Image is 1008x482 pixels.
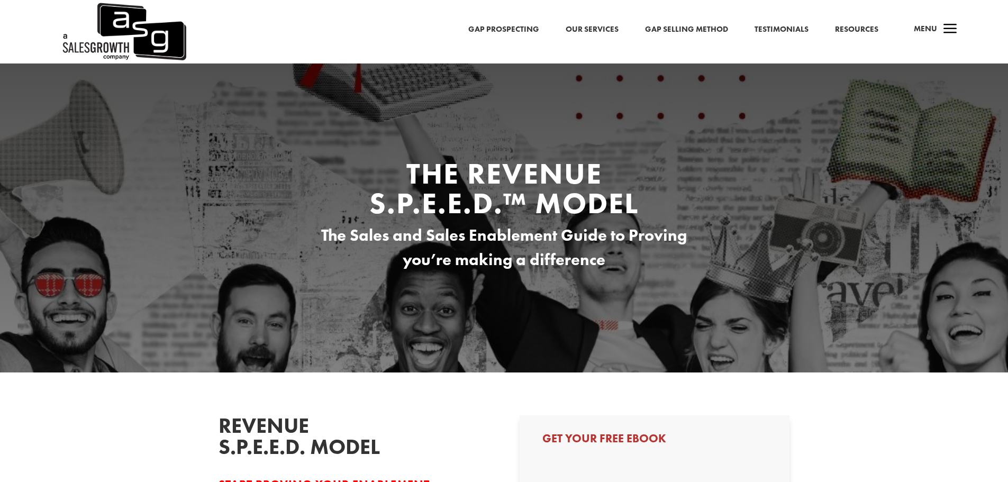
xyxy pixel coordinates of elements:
[321,225,687,270] span: The Sales and Sales Enablement Guide to Proving you’re making a difference
[468,23,539,37] a: Gap Prospecting
[566,23,619,37] a: Our Services
[369,154,639,222] span: The Revenue S.P.E.E.D.™ Model
[835,23,878,37] a: Resources
[219,415,377,463] h2: Revenue S.P.E.E.D. Model
[542,433,767,450] h3: Get Your Free Ebook
[940,19,961,40] span: a
[914,23,937,34] span: Menu
[755,23,809,37] a: Testimonials
[645,23,728,37] a: Gap Selling Method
